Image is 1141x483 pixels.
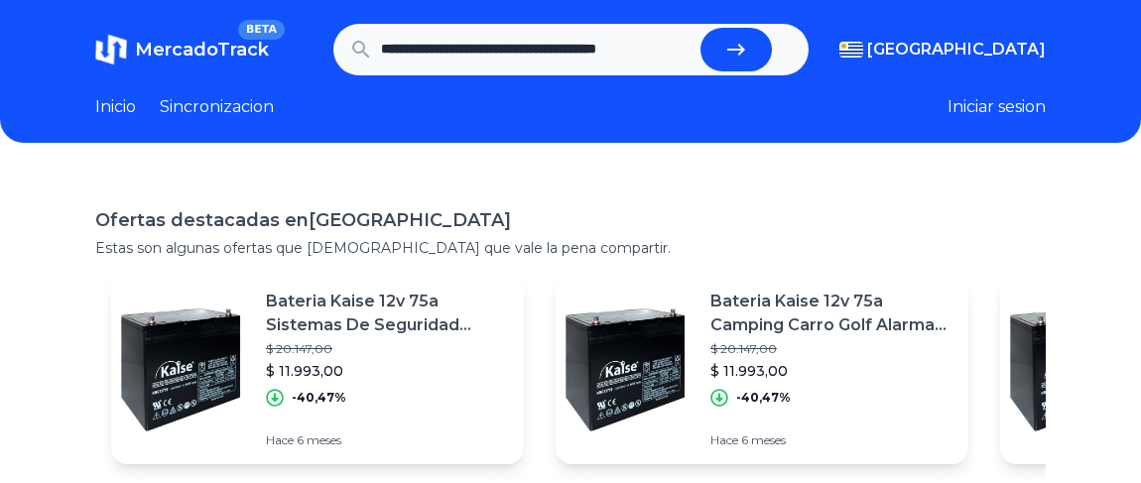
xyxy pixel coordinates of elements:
a: Inicio [95,95,136,119]
p: $ 11.993,00 [710,361,952,381]
button: [GEOGRAPHIC_DATA] [839,38,1046,61]
p: $ 20.147,00 [710,341,952,357]
img: MercadoTrack [95,34,127,65]
p: Estas son algunas ofertas que [DEMOGRAPHIC_DATA] que vale la pena compartir. [95,238,1046,258]
span: [GEOGRAPHIC_DATA] [867,38,1046,61]
img: Featured image [1000,300,1139,438]
img: Featured image [111,300,250,438]
p: Bateria Kaise 12v 75a Camping Carro Golf Alarma Led Y+ [PERSON_NAME] [710,290,952,337]
p: $ 20.147,00 [266,341,508,357]
p: -40,47% [736,390,791,406]
p: Hace 6 meses [266,432,508,448]
img: Uruguay [839,42,863,58]
a: Featured imageBateria Kaise 12v 75a Camping Carro Golf Alarma Led Y+ [PERSON_NAME]$ 20.147,00$ 11... [556,274,968,464]
span: BETA [238,20,285,40]
p: Bateria Kaise 12v 75a Sistemas De Seguridad Hogar Y+ [PERSON_NAME] [266,290,508,337]
h1: Ofertas destacadas en [GEOGRAPHIC_DATA] [95,206,1046,234]
a: MercadoTrackBETA [95,34,269,65]
p: -40,47% [292,390,346,406]
p: $ 11.993,00 [266,361,508,381]
a: Sincronizacion [160,95,274,119]
a: Featured imageBateria Kaise 12v 75a Sistemas De Seguridad Hogar Y+ [PERSON_NAME]$ 20.147,00$ 11.9... [111,274,524,464]
p: Hace 6 meses [710,432,952,448]
span: MercadoTrack [135,39,269,60]
img: Featured image [556,300,695,438]
button: Iniciar sesion [948,95,1046,119]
